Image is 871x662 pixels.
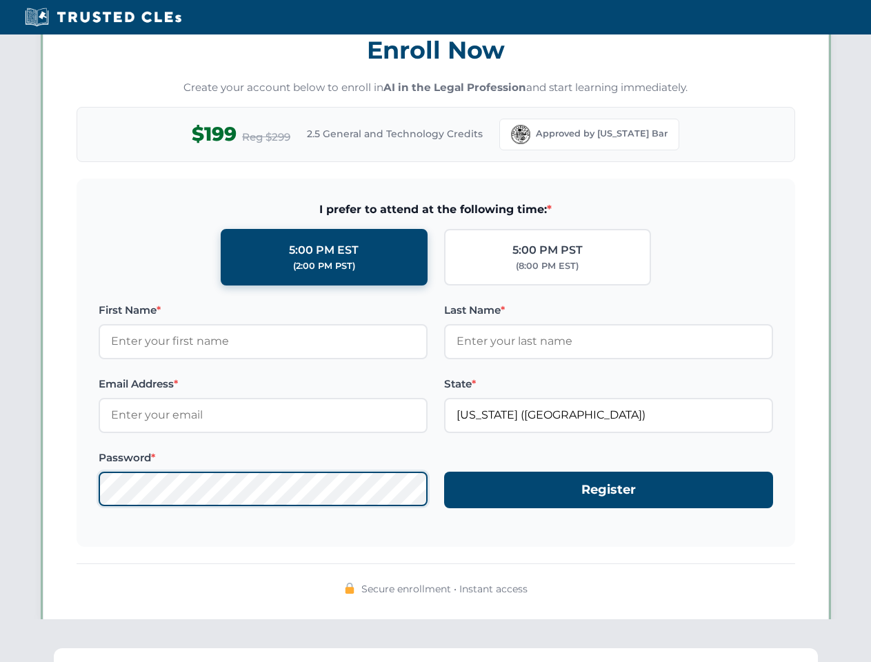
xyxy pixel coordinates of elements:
[99,450,428,466] label: Password
[383,81,526,94] strong: AI in the Legal Profession
[289,241,359,259] div: 5:00 PM EST
[77,28,795,72] h3: Enroll Now
[99,324,428,359] input: Enter your first name
[307,126,483,141] span: 2.5 General and Technology Credits
[444,324,773,359] input: Enter your last name
[344,583,355,594] img: 🔒
[536,127,668,141] span: Approved by [US_STATE] Bar
[99,201,773,219] span: I prefer to attend at the following time:
[99,302,428,319] label: First Name
[77,80,795,96] p: Create your account below to enroll in and start learning immediately.
[516,259,579,273] div: (8:00 PM EST)
[444,398,773,432] input: Florida (FL)
[512,241,583,259] div: 5:00 PM PST
[444,472,773,508] button: Register
[444,376,773,392] label: State
[511,125,530,144] img: Florida Bar
[293,259,355,273] div: (2:00 PM PST)
[192,119,237,150] span: $199
[242,129,290,146] span: Reg $299
[99,376,428,392] label: Email Address
[21,7,186,28] img: Trusted CLEs
[99,398,428,432] input: Enter your email
[361,581,528,596] span: Secure enrollment • Instant access
[444,302,773,319] label: Last Name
